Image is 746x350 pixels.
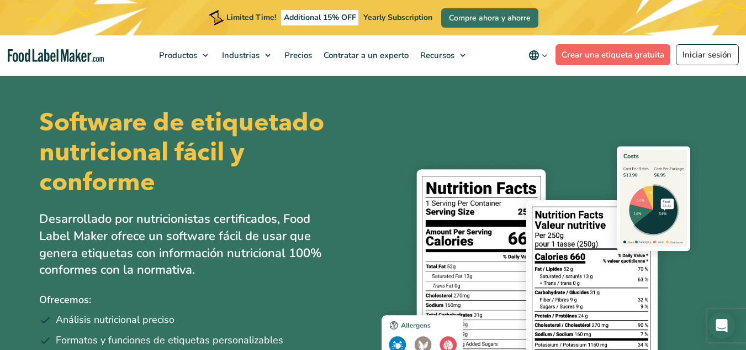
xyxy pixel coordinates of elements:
[154,35,214,75] a: Productos
[39,292,365,308] p: Ofrecemos:
[320,50,410,61] span: Contratar a un experto
[219,50,261,61] span: Industrias
[216,35,276,75] a: Industrias
[676,44,739,65] a: Iniciar sesión
[555,44,671,65] a: Crear una etiqueta gratuita
[417,50,456,61] span: Recursos
[226,12,276,23] span: Limited Time!
[318,35,412,75] a: Contratar a un experto
[56,333,283,348] span: Formatos y funciones de etiquetas personalizables
[708,312,735,339] div: Open Intercom Messenger
[281,50,313,61] span: Precios
[441,8,538,28] a: Compre ahora y ahorre
[363,12,432,23] span: Yearly Subscription
[156,50,198,61] span: Productos
[415,35,471,75] a: Recursos
[39,211,326,279] p: Desarrollado por nutricionistas certificados, Food Label Maker ofrece un software fácil de usar q...
[39,108,365,197] h1: Software de etiquetado nutricional fácil y conforme
[281,10,359,25] span: Additional 15% OFF
[279,35,315,75] a: Precios
[56,312,174,327] span: Análisis nutricional preciso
